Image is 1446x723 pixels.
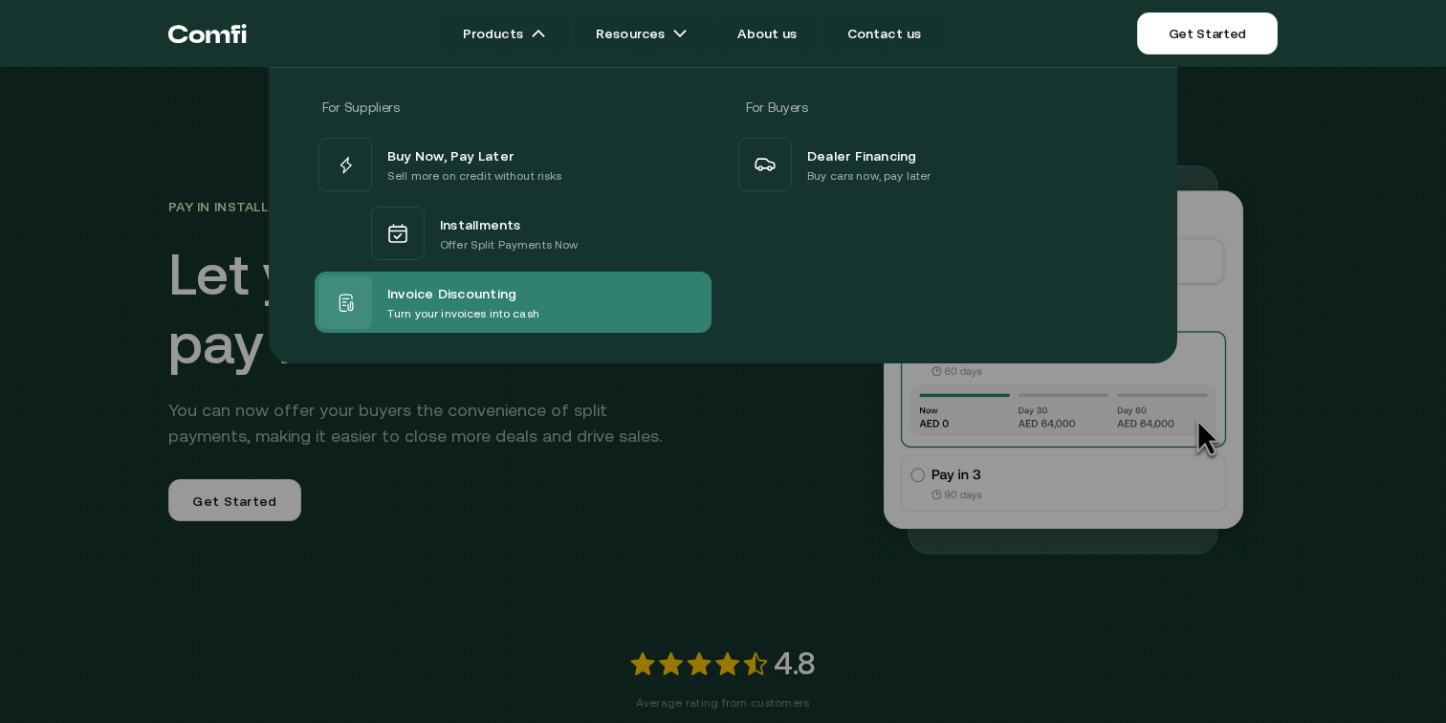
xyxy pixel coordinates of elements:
[734,134,1131,195] a: Dealer FinancingBuy cars now, pay later
[807,143,917,166] span: Dealer Financing
[315,272,712,333] a: Invoice DiscountingTurn your invoices into cash
[824,14,945,53] a: Contact us
[807,166,931,186] p: Buy cars now, pay later
[315,195,712,272] a: InstallmentsOffer Split Payments Now
[531,26,546,41] img: arrow icons
[387,281,516,304] span: Invoice Discounting
[573,14,711,53] a: Resourcesarrow icons
[387,143,514,166] span: Buy Now, Pay Later
[440,212,521,235] span: Installments
[440,235,578,254] p: Offer Split Payments Now
[322,99,399,115] span: For Suppliers
[1137,12,1278,55] a: Get Started
[714,14,820,53] a: About us
[746,99,808,115] span: For Buyers
[387,304,539,323] p: Turn your invoices into cash
[672,26,688,41] img: arrow icons
[387,166,562,186] p: Sell more on credit without risks
[315,134,712,195] a: Buy Now, Pay LaterSell more on credit without risks
[168,5,247,62] a: Return to the top of the Comfi home page
[440,14,569,53] a: Productsarrow icons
